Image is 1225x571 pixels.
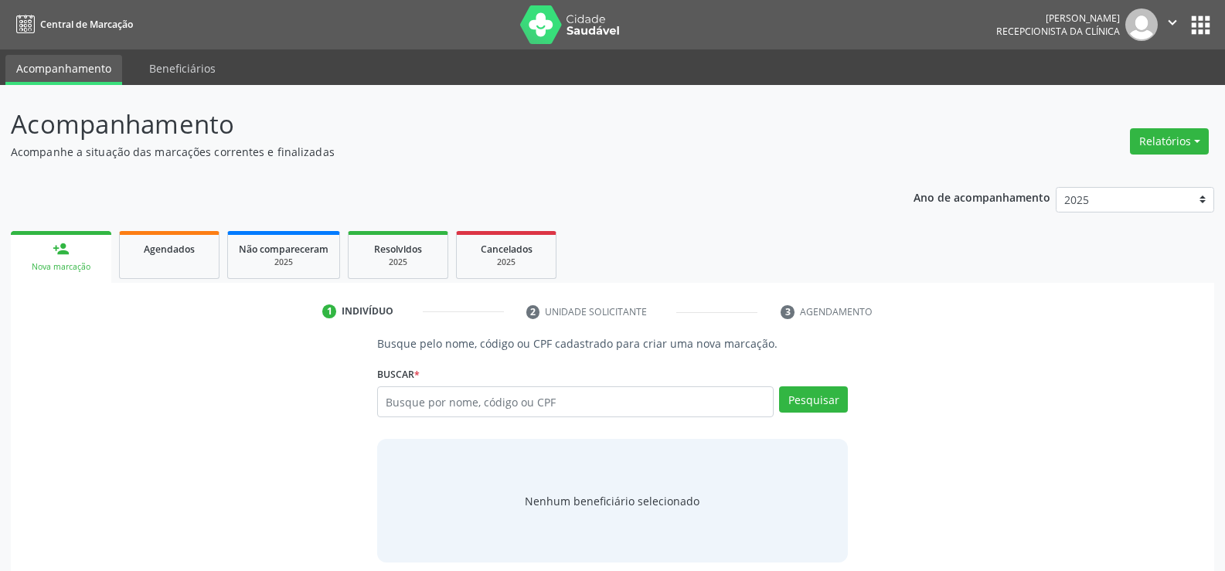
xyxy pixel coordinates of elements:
span: Agendados [144,243,195,256]
div: 2025 [468,257,545,268]
button: Relatórios [1130,128,1209,155]
img: img [1125,8,1158,41]
input: Busque por nome, código ou CPF [377,386,774,417]
button:  [1158,8,1187,41]
i:  [1164,14,1181,31]
p: Acompanhamento [11,105,853,144]
a: Central de Marcação [11,12,133,37]
div: Nova marcação [22,261,100,273]
span: Cancelados [481,243,533,256]
a: Acompanhamento [5,55,122,85]
p: Ano de acompanhamento [914,187,1050,206]
div: 1 [322,304,336,318]
label: Buscar [377,362,420,386]
span: Recepcionista da clínica [996,25,1120,38]
button: Pesquisar [779,386,848,413]
button: apps [1187,12,1214,39]
div: [PERSON_NAME] [996,12,1120,25]
span: Central de Marcação [40,18,133,31]
span: Resolvidos [374,243,422,256]
div: 2025 [239,257,328,268]
div: 2025 [359,257,437,268]
p: Acompanhe a situação das marcações correntes e finalizadas [11,144,853,160]
div: Indivíduo [342,304,393,318]
span: Não compareceram [239,243,328,256]
p: Busque pelo nome, código ou CPF cadastrado para criar uma nova marcação. [377,335,848,352]
span: Nenhum beneficiário selecionado [525,493,699,509]
div: person_add [53,240,70,257]
a: Beneficiários [138,55,226,82]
